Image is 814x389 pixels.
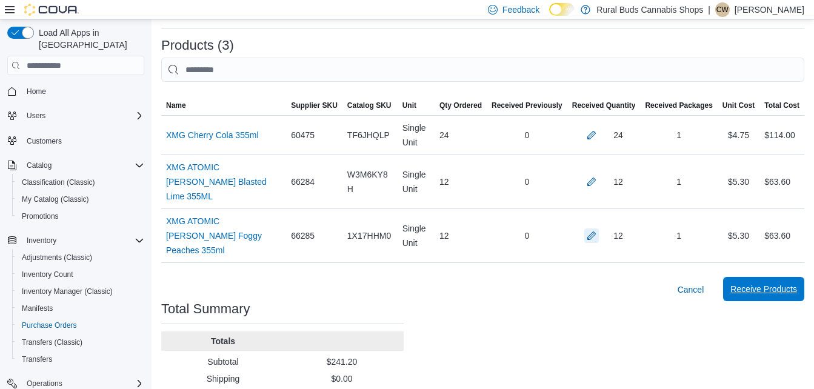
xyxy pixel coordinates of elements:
[17,284,118,299] a: Inventory Manager (Classic)
[398,162,435,201] div: Single Unit
[22,321,77,330] span: Purchase Orders
[17,175,144,190] span: Classification (Classic)
[12,317,149,334] button: Purchase Orders
[291,175,315,189] span: 66284
[17,352,144,367] span: Transfers
[708,2,710,17] p: |
[549,3,575,16] input: Dark Mode
[17,209,144,224] span: Promotions
[718,170,759,194] div: $5.30
[435,224,487,248] div: 12
[645,101,712,110] span: Received Packages
[166,335,280,347] p: Totals
[166,214,281,258] a: XMG ATOMIC [PERSON_NAME] Foggy Peaches 355ml
[285,356,399,368] p: $241.20
[22,158,56,173] button: Catalog
[487,123,567,147] div: 0
[492,101,562,110] span: Received Previously
[722,101,755,110] span: Unit Cost
[161,38,234,53] h3: Products (3)
[764,128,795,142] div: $114.00
[2,157,149,174] button: Catalog
[291,128,315,142] span: 60475
[487,224,567,248] div: 0
[161,58,804,82] input: This is a search bar. After typing your query, hit enter to filter the results lower in the page.
[285,373,399,385] p: $0.00
[640,170,717,194] div: 1
[27,161,52,170] span: Catalog
[398,216,435,255] div: Single Unit
[718,224,759,248] div: $5.30
[502,4,539,16] span: Feedback
[730,283,797,295] span: Receive Products
[17,250,144,265] span: Adjustments (Classic)
[12,283,149,300] button: Inventory Manager (Classic)
[347,128,390,142] span: TF6JHQLP
[12,208,149,225] button: Promotions
[161,302,250,316] h3: Total Summary
[291,228,315,243] span: 66285
[402,101,416,110] span: Unit
[17,192,144,207] span: My Catalog (Classic)
[22,233,144,248] span: Inventory
[22,84,51,99] a: Home
[22,158,144,173] span: Catalog
[17,250,97,265] a: Adjustments (Classic)
[22,178,95,187] span: Classification (Classic)
[27,236,56,245] span: Inventory
[161,96,286,115] button: Name
[27,379,62,388] span: Operations
[27,111,45,121] span: Users
[439,101,482,110] span: Qty Ordered
[435,123,487,147] div: 24
[347,167,393,196] span: W3M6KY8H
[22,287,113,296] span: Inventory Manager (Classic)
[17,267,78,282] a: Inventory Count
[22,337,82,347] span: Transfers (Classic)
[12,300,149,317] button: Manifests
[718,123,759,147] div: $4.75
[572,101,636,110] span: Received Quantity
[715,2,730,17] div: Chantel Witwicki
[342,96,398,115] button: Catalog SKU
[22,194,89,204] span: My Catalog (Classic)
[347,101,392,110] span: Catalog SKU
[723,277,804,301] button: Receive Products
[12,334,149,351] button: Transfers (Classic)
[596,2,703,17] p: Rural Buds Cannabis Shops
[678,284,704,296] span: Cancel
[716,2,729,17] span: CW
[735,2,804,17] p: [PERSON_NAME]
[166,373,280,385] p: Shipping
[27,136,62,146] span: Customers
[764,175,790,189] div: $63.60
[166,356,280,368] p: Subtotal
[17,209,64,224] a: Promotions
[613,128,623,142] div: 24
[17,175,100,190] a: Classification (Classic)
[17,284,144,299] span: Inventory Manager (Classic)
[17,318,144,333] span: Purchase Orders
[640,123,717,147] div: 1
[22,270,73,279] span: Inventory Count
[22,108,144,123] span: Users
[764,228,790,243] div: $63.60
[12,191,149,208] button: My Catalog (Classic)
[166,128,259,142] a: XMG Cherry Cola 355ml
[166,101,186,110] span: Name
[291,101,338,110] span: Supplier SKU
[347,228,391,243] span: 1X17HHM0
[22,108,50,123] button: Users
[24,4,79,16] img: Cova
[17,192,94,207] a: My Catalog (Classic)
[17,352,57,367] a: Transfers
[22,211,59,221] span: Promotions
[17,267,144,282] span: Inventory Count
[17,318,82,333] a: Purchase Orders
[12,249,149,266] button: Adjustments (Classic)
[22,84,144,99] span: Home
[17,335,87,350] a: Transfers (Classic)
[2,82,149,100] button: Home
[166,160,281,204] a: XMG ATOMIC [PERSON_NAME] Blasted Lime 355ML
